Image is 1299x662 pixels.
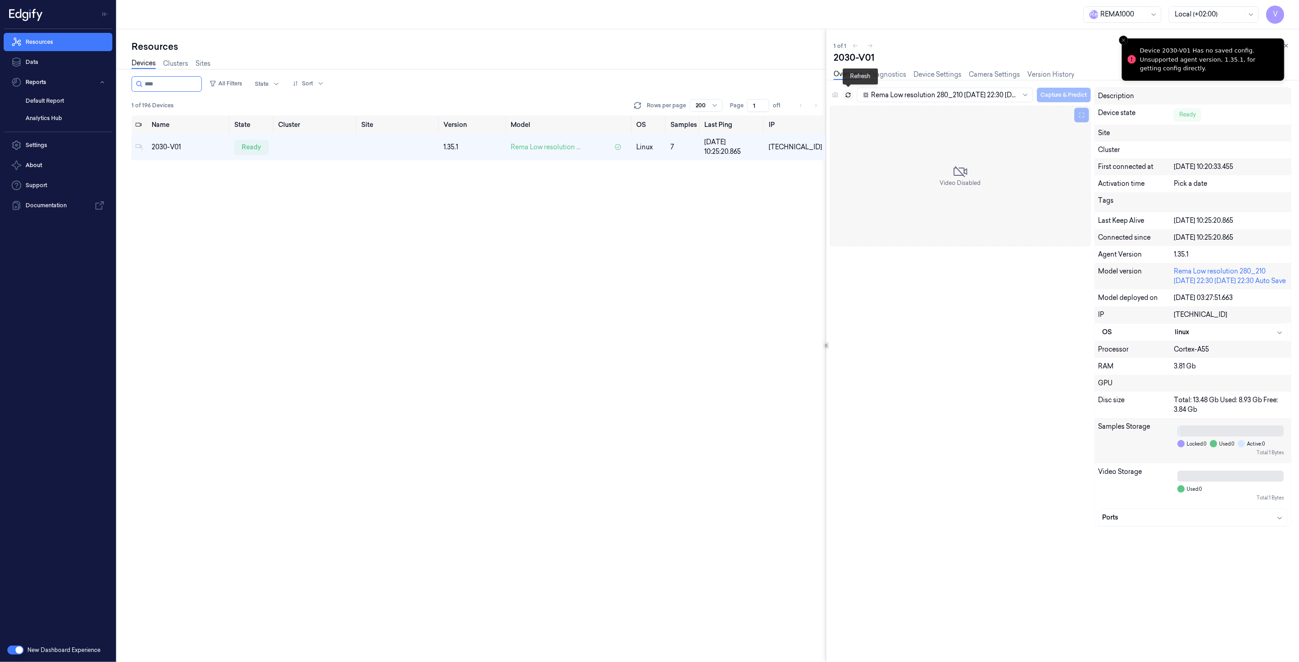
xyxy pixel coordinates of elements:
[1098,250,1174,259] div: Agent Version
[206,76,246,91] button: All Filters
[914,70,961,79] a: Device Settings
[4,156,112,174] button: About
[1103,327,1175,337] div: OS
[1174,310,1288,320] div: [TECHNICAL_ID]
[834,51,1292,64] div: 2030-V01
[773,101,787,110] span: of 1
[1178,494,1284,501] div: Total: 1 Bytes
[1119,36,1128,45] button: Close toast
[730,101,744,110] span: Page
[765,116,826,134] th: IP
[4,196,112,215] a: Documentation
[701,116,765,134] th: Last Ping
[4,176,112,194] a: Support
[1027,70,1074,79] a: Version History
[1174,216,1288,226] div: [DATE] 10:25:20.865
[1174,395,1288,415] div: Total: 13.48 Gb Used: 8.93 Gb Free: 3.84 Gb
[1098,91,1174,101] div: Description
[98,7,112,21] button: Toggle Navigation
[671,142,697,152] div: 7
[1098,216,1174,226] div: Last Keep Alive
[1098,362,1174,371] div: RAM
[1103,513,1283,522] div: Ports
[1098,196,1174,209] div: Tags
[358,116,440,134] th: Site
[1219,441,1234,447] span: Used: 0
[1098,378,1288,388] div: GPU
[1178,449,1284,456] div: Total: 1 Bytes
[1175,327,1283,337] div: linux
[1098,467,1174,505] div: Video Storage
[1266,5,1284,24] button: V
[969,70,1020,79] a: Camera Settings
[18,110,112,126] a: Analytics Hub
[1174,162,1288,172] div: [DATE] 10:20:33.455
[1174,345,1288,354] div: Cortex-A55
[1089,10,1098,19] span: R e
[1174,267,1288,286] div: Rema Low resolution 280_210 [DATE] 22:30 [DATE] 22:30 Auto Save
[1098,395,1174,415] div: Disc size
[4,136,112,154] a: Settings
[1098,108,1174,121] div: Device state
[1099,324,1287,341] button: OSlinux
[940,179,981,187] span: Video Disabled
[132,58,156,69] a: Devices
[132,40,826,53] div: Resources
[1174,179,1207,188] span: Pick a date
[18,93,112,109] a: Default Report
[834,42,846,50] span: 1 of 1
[1098,162,1174,172] div: First connected at
[1187,486,1202,493] span: Used: 0
[1187,441,1206,447] span: Locked: 0
[1174,250,1288,259] div: 1.35.1
[704,137,761,157] div: [DATE] 10:25:20.865
[1098,422,1174,460] div: Samples Storage
[869,70,906,79] a: Diagnostics
[1174,233,1288,242] div: [DATE] 10:25:20.865
[511,142,581,152] span: Rema Low resolution ...
[1098,179,1174,189] div: Activation time
[148,116,231,134] th: Name
[636,142,663,152] p: linux
[1098,310,1174,320] div: IP
[1174,293,1288,303] div: [DATE] 03:27:51.663
[4,53,112,71] a: Data
[633,116,667,134] th: OS
[234,140,269,154] div: ready
[1098,145,1288,155] div: Cluster
[1098,233,1174,242] div: Connected since
[1247,441,1265,447] span: Active: 0
[4,73,112,91] button: Reports
[795,99,822,112] nav: pagination
[1099,509,1287,526] button: Ports
[444,142,503,152] div: 1.35.1
[275,116,358,134] th: Cluster
[4,33,112,51] a: Resources
[667,116,701,134] th: Samples
[507,116,633,134] th: Model
[195,59,211,68] a: Sites
[1174,108,1201,121] div: Ready
[769,142,822,152] div: [TECHNICAL_ID]
[1098,345,1174,354] div: Processor
[834,69,862,80] a: Overview
[1098,128,1288,138] div: Site
[1140,46,1277,73] div: Device 2030-V01 Has no saved config. Unsupported agent version, 1.35.1, for getting config directly.
[647,101,686,110] p: Rows per page
[1174,362,1288,371] div: 3.81 Gb
[163,59,188,68] a: Clusters
[132,101,174,110] span: 1 of 196 Devices
[1098,293,1174,303] div: Model deployed on
[440,116,507,134] th: Version
[1098,267,1174,286] div: Model version
[231,116,275,134] th: State
[152,142,227,152] div: 2030-V01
